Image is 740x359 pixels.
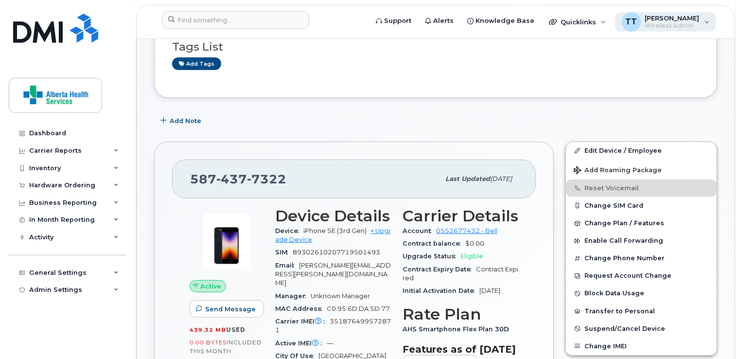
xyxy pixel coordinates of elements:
[190,172,286,186] span: 587
[566,303,717,320] button: Transfer to Personal
[566,285,717,302] button: Block Data Usage
[327,305,390,312] span: C0:95:6D:DA:5D:77
[275,262,391,287] span: [PERSON_NAME][EMAIL_ADDRESS][PERSON_NAME][DOMAIN_NAME]
[293,249,380,256] span: 89302610207719501493
[190,339,262,355] span: included this month
[566,160,717,179] button: Add Roaming Package
[584,220,664,227] span: Change Plan / Features
[566,250,717,267] button: Change Phone Number
[566,142,717,160] a: Edit Device / Employee
[247,172,286,186] span: 7322
[584,237,663,245] span: Enable Call Forwarding
[172,41,699,53] h3: Tags List
[645,22,700,30] span: Wireless Admin
[418,11,460,31] a: Alerts
[190,326,226,333] span: 439.32 MB
[566,338,717,355] button: Change IMEI
[433,16,454,26] span: Alerts
[226,326,246,333] span: used
[566,215,717,232] button: Change Plan / Features
[460,252,483,260] span: Eligible
[460,11,541,31] a: Knowledge Base
[201,282,222,291] span: Active
[197,212,256,270] img: image20231002-3703462-1angbar.jpeg
[275,227,303,234] span: Device
[154,112,210,130] button: Add Note
[275,262,299,269] span: Email
[275,305,327,312] span: MAC Address
[403,287,479,294] span: Initial Activation Date
[403,305,518,323] h3: Rate Plan
[615,12,717,32] div: Tim Tweedie
[275,207,391,225] h3: Device Details
[170,116,201,126] span: Add Note
[542,12,613,32] div: Quicklinks
[626,16,637,28] span: TT
[275,340,327,347] span: Active IMEI
[205,305,256,314] span: Send Message
[369,11,418,31] a: Support
[436,227,497,234] a: 0552677432 - Bell
[384,16,411,26] span: Support
[476,16,534,26] span: Knowledge Base
[584,325,665,332] span: Suspend/Cancel Device
[190,300,264,318] button: Send Message
[566,267,717,285] button: Request Account Change
[275,318,391,334] span: 351876499572871
[403,240,465,247] span: Contract balance
[645,14,700,22] span: [PERSON_NAME]
[574,166,662,176] span: Add Roaming Package
[275,249,293,256] span: SIM
[566,320,717,338] button: Suspend/Cancel Device
[561,18,596,26] span: Quicklinks
[311,292,370,300] span: Unknown Manager
[445,175,490,182] span: Last updated
[403,207,518,225] h3: Carrier Details
[172,57,221,70] a: Add tags
[403,325,514,333] span: AHS Smartphone Flex Plan 30D
[303,227,367,234] span: iPhone SE (3rd Gen)
[216,172,247,186] span: 437
[566,179,717,197] button: Reset Voicemail
[403,343,518,355] h3: Features as of [DATE]
[403,227,436,234] span: Account
[479,287,500,294] span: [DATE]
[190,339,227,346] span: 0.00 Bytes
[403,266,476,273] span: Contract Expiry Date
[275,318,330,325] span: Carrier IMEI
[490,175,512,182] span: [DATE]
[465,240,484,247] span: $0.00
[162,11,309,29] input: Find something...
[327,340,333,347] span: —
[403,252,460,260] span: Upgrade Status
[566,197,717,215] button: Change SIM Card
[566,232,717,250] button: Enable Call Forwarding
[275,292,311,300] span: Manager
